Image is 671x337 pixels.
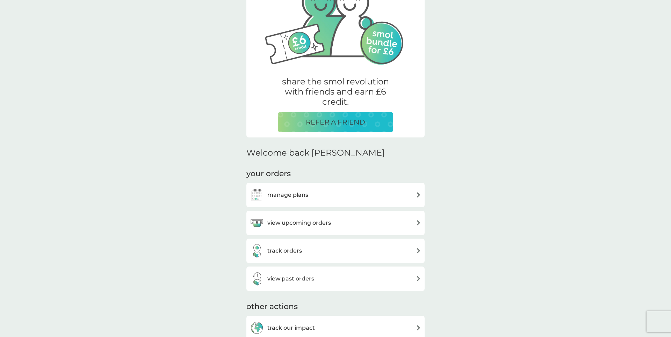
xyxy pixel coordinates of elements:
img: arrow right [416,276,421,281]
img: arrow right [416,220,421,225]
h3: track orders [267,246,302,255]
p: REFER A FRIEND [306,117,365,128]
h3: manage plans [267,190,308,200]
img: arrow right [416,325,421,330]
h3: view past orders [267,274,314,283]
h3: view upcoming orders [267,218,331,227]
p: share the smol revolution with friends and earn £6 credit. [278,77,393,107]
h3: track our impact [267,323,315,332]
h3: your orders [246,168,291,179]
h3: other actions [246,301,298,312]
img: arrow right [416,192,421,197]
img: arrow right [416,248,421,253]
h2: Welcome back [PERSON_NAME] [246,148,385,158]
button: REFER A FRIEND [278,112,393,132]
